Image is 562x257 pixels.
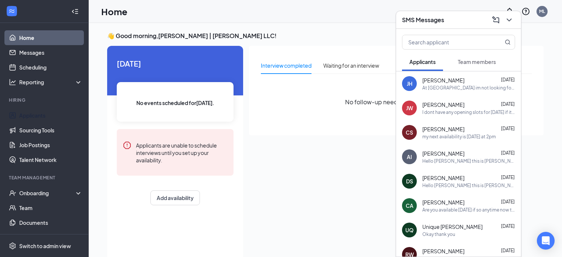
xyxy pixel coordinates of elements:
a: Messages [19,45,82,60]
div: Okay thank you [422,231,455,237]
div: Switch to admin view [19,242,71,250]
span: [PERSON_NAME] [422,174,464,182]
span: Team members [458,58,496,65]
svg: Notifications [505,7,514,16]
div: Hello [PERSON_NAME] this is [PERSON_NAME] with [PERSON_NAME] I see you applied to be a Manager wh... [422,182,515,189]
div: UQ [405,226,413,234]
svg: Settings [9,242,16,250]
div: I dont have any opening slots for [DATE] if it changes i will contact you back [422,109,515,115]
div: DS [406,177,413,185]
span: [DATE] [501,223,515,229]
div: JW [406,104,413,112]
div: Reporting [19,78,83,86]
svg: Error [123,141,132,150]
div: Hello [PERSON_NAME] this is [PERSON_NAME] with [PERSON_NAME] I see you applied to be a Manager wh... [422,158,515,164]
button: Add availability [150,190,200,205]
div: CS [406,129,413,136]
span: [PERSON_NAME] [422,125,464,133]
span: [DATE] [501,175,515,180]
svg: WorkstreamLogo [8,7,16,15]
a: Team [19,200,82,215]
h1: Home [101,5,127,18]
div: AI [407,153,412,160]
a: Job Postings [19,138,82,152]
button: ComposeMessage [490,14,502,26]
h3: SMS Messages [402,16,444,24]
span: [DATE] [501,199,515,204]
div: Team Management [9,175,81,181]
span: [DATE] [501,126,515,131]
a: Surveys [19,230,82,245]
svg: ComposeMessage [491,16,500,24]
div: CA [406,202,413,209]
span: [PERSON_NAME] [422,150,464,157]
a: Sourcing Tools [19,123,82,138]
button: ChevronDown [503,14,515,26]
div: Are you available [DATE] if so anytime now til 4pm [422,207,515,213]
svg: Analysis [9,78,16,86]
div: JH [407,80,412,87]
svg: QuestionInfo [521,7,530,16]
a: Home [19,30,82,45]
a: Documents [19,215,82,230]
svg: Collapse [71,8,79,15]
svg: MagnifyingGlass [505,39,511,45]
div: ML [539,8,545,14]
span: [PERSON_NAME] [422,77,464,84]
span: [PERSON_NAME] [422,101,464,108]
svg: ChevronDown [505,16,514,24]
div: Waiting for an interview [323,61,379,70]
span: [DATE] [501,150,515,156]
span: [DATE] [501,101,515,107]
div: Interview completed [261,61,311,70]
span: [PERSON_NAME] [422,247,464,255]
div: Onboarding [19,189,76,197]
div: Hiring [9,97,81,103]
span: [DATE] [117,58,234,69]
div: my next availability is [DATE] at 2pm [422,133,496,140]
span: [DATE] [501,77,515,82]
div: Applicants are unable to schedule interviews until you set up your availability. [136,141,228,164]
div: At [GEOGRAPHIC_DATA] im not looking for a driver but my Wetumpka location is needing a driver [422,85,515,91]
h3: 👋 Good morning, [PERSON_NAME] | [PERSON_NAME] LLC ! [107,32,544,40]
svg: UserCheck [9,189,16,197]
a: Applicants [19,108,82,123]
a: Scheduling [19,60,82,75]
span: [PERSON_NAME] [422,199,464,206]
div: Open Intercom Messenger [537,232,555,250]
input: Search applicant [402,35,490,49]
span: No follow-up needed at the moment [345,97,448,106]
span: No events scheduled for [DATE] . [136,99,214,107]
span: Applicants [409,58,436,65]
span: [DATE] [501,248,515,253]
a: Talent Network [19,152,82,167]
span: Unique [PERSON_NAME] [422,223,483,230]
